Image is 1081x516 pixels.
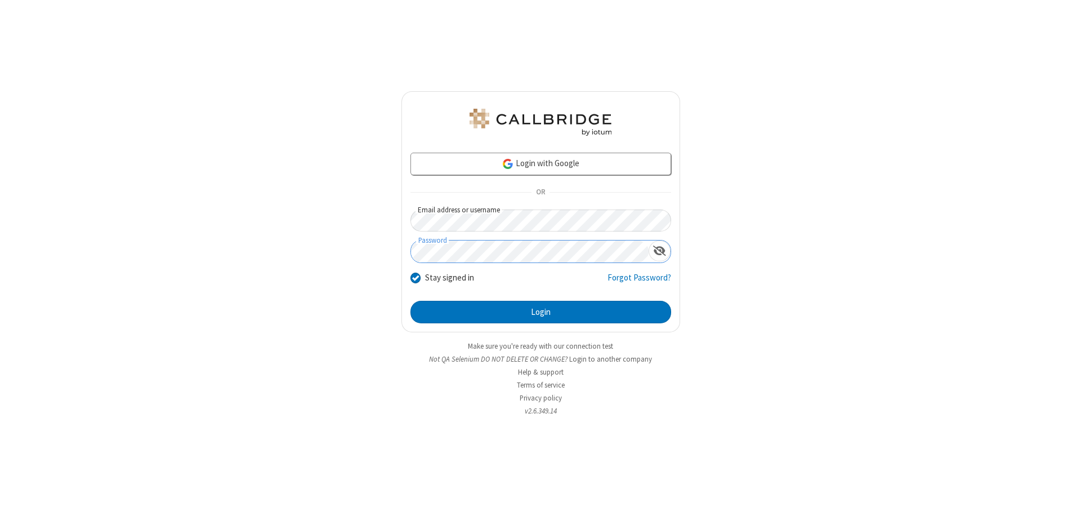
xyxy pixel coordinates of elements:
img: QA Selenium DO NOT DELETE OR CHANGE [467,109,614,136]
label: Stay signed in [425,272,474,284]
a: Privacy policy [520,393,562,403]
button: Login to another company [569,354,652,364]
a: Login with Google [410,153,671,175]
img: google-icon.png [502,158,514,170]
a: Forgot Password? [607,272,671,293]
a: Help & support [518,367,564,377]
div: Show password [649,241,671,261]
a: Terms of service [517,380,565,390]
li: v2.6.349.14 [401,406,680,416]
button: Login [410,301,671,323]
input: Email address or username [410,210,671,232]
li: Not QA Selenium DO NOT DELETE OR CHANGE? [401,354,680,364]
a: Make sure you're ready with our connection test [468,341,613,351]
span: OR [531,185,550,201]
input: Password [411,241,649,263]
